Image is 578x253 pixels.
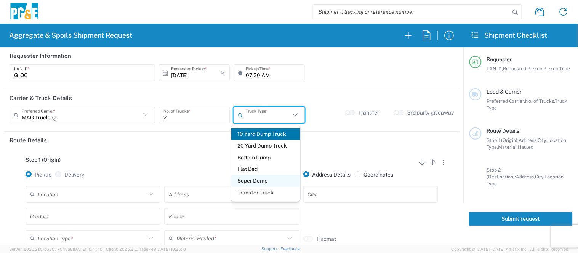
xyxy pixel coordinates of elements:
span: Stop 1 (Origin): [487,137,519,143]
span: Client: 2025.21.0-faee749 [106,247,186,251]
span: Transfer Truck [231,187,301,199]
span: Material Hauled [498,144,534,150]
h2: Route Details [10,137,47,144]
span: Route Details [487,128,520,134]
a: Feedback [280,247,300,251]
label: Address Details [303,171,351,178]
span: LAN ID, [487,66,503,72]
span: Bottom Dump [231,152,301,164]
h2: Aggregate & Spoils Shipment Request [9,31,132,40]
i: × [221,67,225,79]
span: 20 Yard Dump Truck [231,140,301,152]
span: Requester [487,56,512,62]
label: 3rd party giveaway [408,109,454,116]
span: Stop 2 (Destination): [487,167,516,180]
label: Hazmat [317,235,336,242]
label: Coordinates [355,171,394,178]
span: Pickup Time [544,66,570,72]
img: pge [9,3,40,21]
span: 10 Yard Dump Truck [231,128,301,140]
span: [DATE] 10:41:40 [73,247,102,251]
span: Flat Bed [231,163,301,175]
span: Requested Pickup, [503,66,544,72]
span: City, [535,174,545,180]
span: Address, [519,137,538,143]
span: Copyright © [DATE]-[DATE] Agistix Inc., All Rights Reserved [452,246,569,253]
a: Support [262,247,281,251]
span: City, [538,137,548,143]
h2: Shipment Checklist [471,31,548,40]
span: Preferred Carrier, [487,98,525,104]
span: [DATE] 10:25:10 [156,247,186,251]
h2: Requester Information [10,52,71,60]
button: Submit request [469,212,573,226]
span: Server: 2025.21.0-c63077040a8 [9,247,102,251]
span: Address, [516,174,535,180]
span: No. of Trucks, [525,98,555,104]
span: Stop 1 (Origin) [26,157,61,163]
input: Shipment, tracking or reference number [313,5,510,19]
span: Super Dump [231,175,301,187]
h2: Carrier & Truck Details [10,94,72,102]
span: Load & Carrier [487,89,522,95]
label: Transfer [359,109,379,116]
